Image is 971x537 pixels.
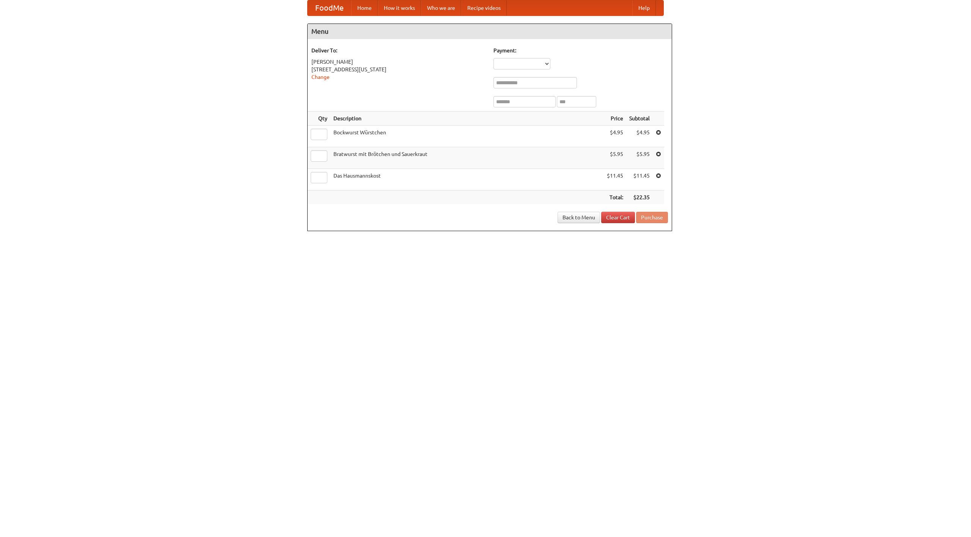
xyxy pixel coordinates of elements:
[311,58,486,66] div: [PERSON_NAME]
[330,126,604,147] td: Bockwurst Würstchen
[626,112,653,126] th: Subtotal
[626,191,653,205] th: $22.35
[636,212,668,223] button: Purchase
[308,0,351,16] a: FoodMe
[311,74,330,80] a: Change
[558,212,600,223] a: Back to Menu
[378,0,421,16] a: How it works
[632,0,656,16] a: Help
[421,0,461,16] a: Who we are
[330,147,604,169] td: Bratwurst mit Brötchen und Sauerkraut
[351,0,378,16] a: Home
[308,24,672,39] h4: Menu
[461,0,507,16] a: Recipe videos
[311,47,486,54] h5: Deliver To:
[308,112,330,126] th: Qty
[330,112,604,126] th: Description
[604,191,626,205] th: Total:
[626,126,653,147] td: $4.95
[604,169,626,191] td: $11.45
[604,126,626,147] td: $4.95
[493,47,668,54] h5: Payment:
[601,212,635,223] a: Clear Cart
[604,112,626,126] th: Price
[330,169,604,191] td: Das Hausmannskost
[311,66,486,73] div: [STREET_ADDRESS][US_STATE]
[604,147,626,169] td: $5.95
[626,147,653,169] td: $5.95
[626,169,653,191] td: $11.45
